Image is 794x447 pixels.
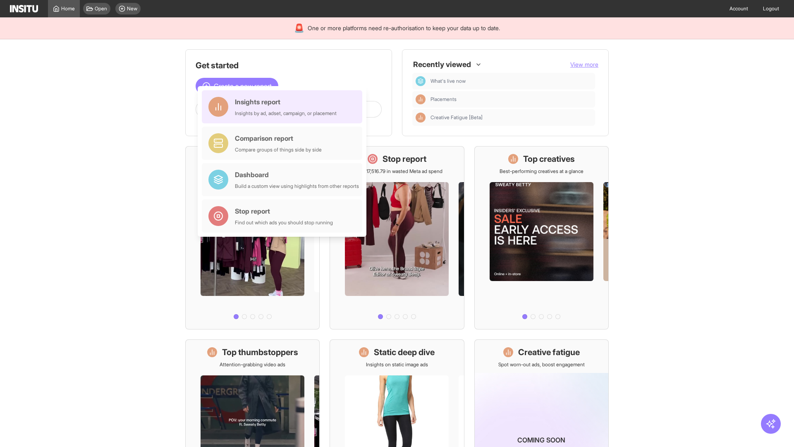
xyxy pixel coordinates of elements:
div: Stop report [235,206,333,216]
a: What's live nowSee all active ads instantly [185,146,320,329]
h1: Get started [196,60,382,71]
div: Insights [416,113,426,123]
h1: Stop report [383,153,426,165]
img: Logo [10,5,38,12]
button: Create a new report [196,78,278,94]
span: Home [61,5,75,12]
h1: Top creatives [523,153,575,165]
span: What's live now [430,78,592,84]
p: Save £17,516.79 in wasted Meta ad spend [352,168,442,175]
div: 🚨 [294,22,304,34]
a: Top creativesBest-performing creatives at a glance [474,146,609,329]
div: Insights report [235,97,337,107]
p: Attention-grabbing video ads [220,361,285,368]
div: Insights by ad, adset, campaign, or placement [235,110,337,117]
div: Insights [416,94,426,104]
a: Stop reportSave £17,516.79 in wasted Meta ad spend [330,146,464,329]
button: View more [570,60,598,69]
div: Dashboard [235,170,359,180]
div: Comparison report [235,133,322,143]
span: New [127,5,137,12]
div: Dashboard [416,76,426,86]
span: Creative Fatigue [Beta] [430,114,592,121]
h1: Static deep dive [374,346,435,358]
p: Best-performing creatives at a glance [500,168,584,175]
span: Open [95,5,107,12]
span: Placements [430,96,457,103]
div: Build a custom view using highlights from other reports [235,183,359,190]
span: Create a new report [214,81,272,91]
div: Find out which ads you should stop running [235,219,333,226]
span: Creative Fatigue [Beta] [430,114,483,121]
h1: Top thumbstoppers [222,346,298,358]
span: One or more platforms need re-authorisation to keep your data up to date. [308,24,500,32]
span: Placements [430,96,592,103]
div: Compare groups of things side by side [235,147,322,153]
p: Insights on static image ads [366,361,428,368]
span: View more [570,61,598,68]
span: What's live now [430,78,466,84]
